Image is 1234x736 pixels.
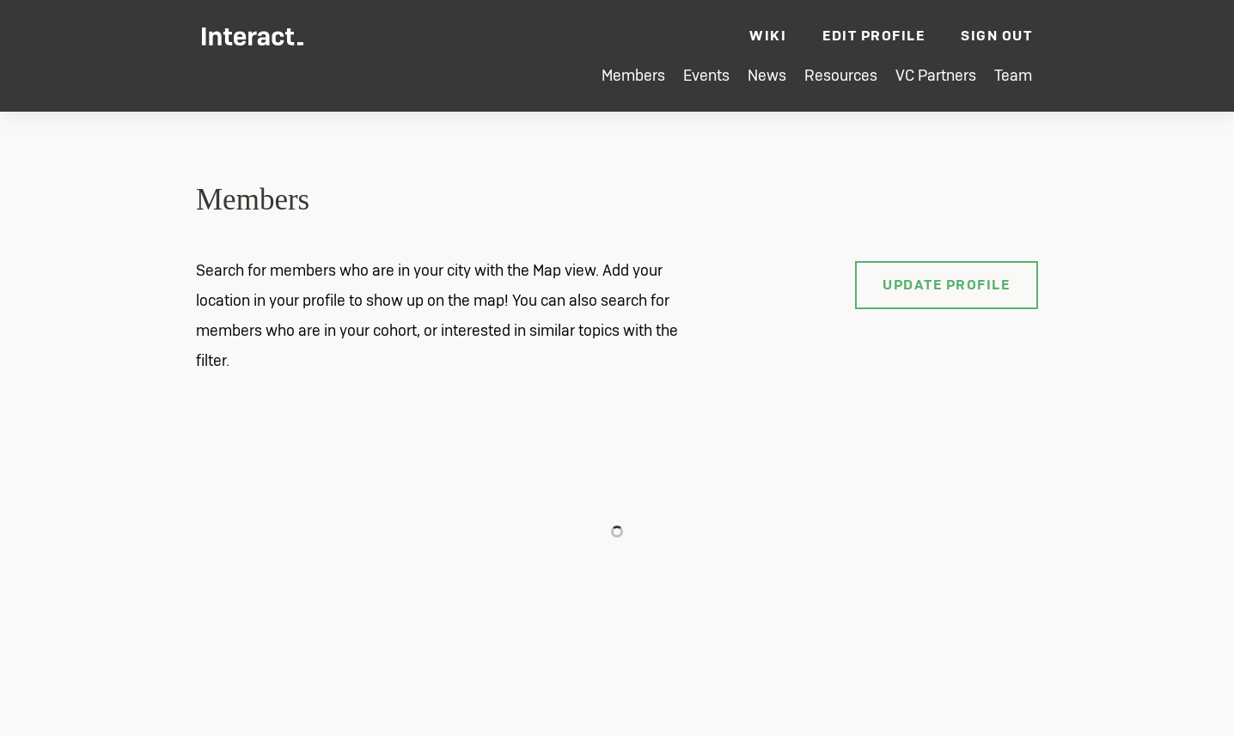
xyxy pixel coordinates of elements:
img: Interact Logo [202,27,303,46]
a: VC Partners [895,65,976,85]
a: Events [683,65,730,85]
a: News [748,65,786,85]
a: Team [994,65,1032,85]
a: Sign Out [961,27,1032,45]
a: Members [602,65,665,85]
a: Wiki [749,27,786,45]
a: Update Profile [855,261,1039,309]
p: Search for members who are in your city with the Map view. Add your location in your profile to s... [178,255,719,375]
a: Edit Profile [822,27,925,45]
a: Resources [804,65,877,85]
h2: Members [196,180,1038,221]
